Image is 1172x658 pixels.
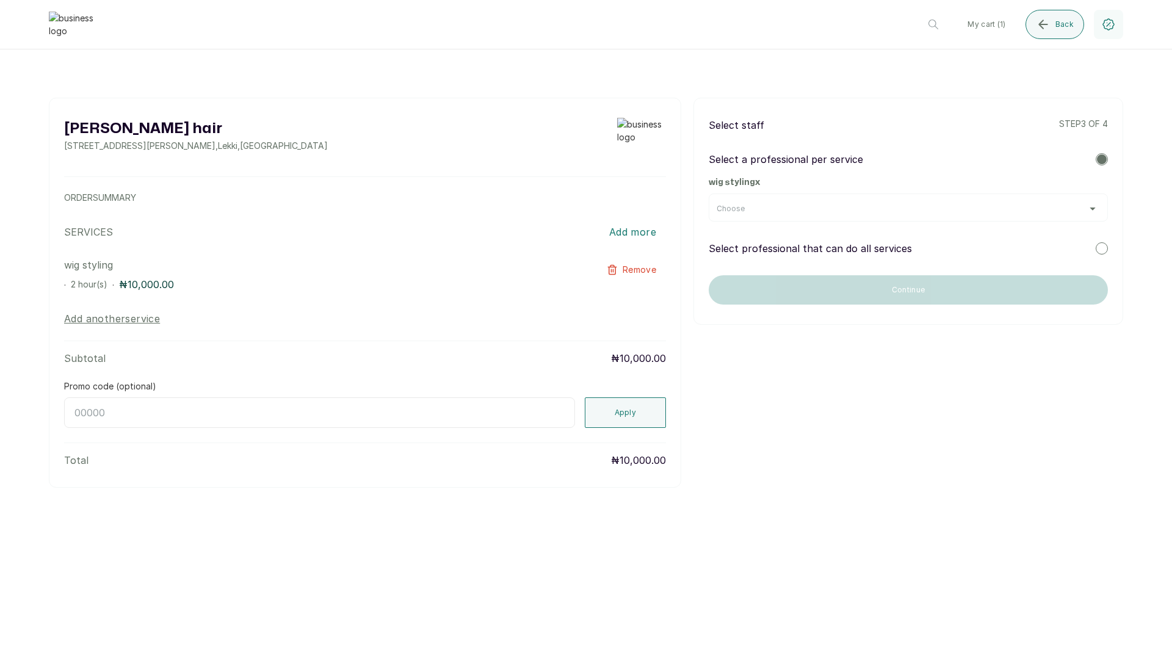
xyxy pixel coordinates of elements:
button: Apply [585,397,667,428]
p: Subtotal [64,351,106,366]
p: step 3 of 4 [1059,118,1108,132]
div: · · [64,277,546,292]
span: Remove [623,264,656,276]
p: wig styling [64,258,546,272]
h2: wig styling x [709,176,1108,189]
span: Choose [717,204,745,214]
p: Select a professional per service [709,152,863,167]
img: business logo [49,12,98,37]
button: Add more [599,219,666,245]
img: business logo [617,118,666,152]
p: ₦10,000.00 [611,351,666,366]
button: Back [1025,10,1084,39]
p: ₦10,000.00 [119,277,174,292]
button: Remove [597,258,666,282]
button: Choose [717,204,1100,214]
label: Promo code (optional) [64,380,156,392]
p: [STREET_ADDRESS][PERSON_NAME] , Lekki , [GEOGRAPHIC_DATA] [64,140,328,152]
p: Total [64,453,89,468]
span: 2 hour(s) [71,279,107,289]
p: Select professional that can do all services [709,241,912,256]
button: Continue [709,275,1108,305]
button: Add anotherservice [64,311,160,326]
p: ORDER SUMMARY [64,192,666,204]
p: ₦10,000.00 [611,453,666,468]
p: SERVICES [64,225,113,239]
span: Back [1055,20,1074,29]
h2: [PERSON_NAME] hair [64,118,328,140]
p: Select staff [709,118,764,132]
input: 00000 [64,397,575,428]
button: My cart (1) [958,10,1015,39]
